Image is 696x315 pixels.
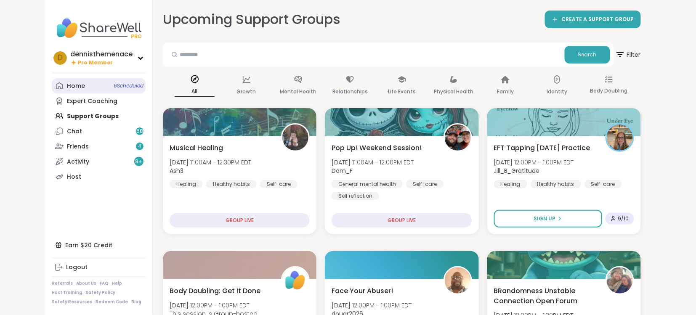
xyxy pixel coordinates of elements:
[388,87,416,97] p: Life Events
[52,78,146,93] a: Home6Scheduled
[607,267,633,294] img: BRandom502
[170,286,260,296] span: Body Doubling: Get It Done
[237,87,256,97] p: Growth
[332,143,422,153] span: Pop Up! Weekend Session!
[76,281,96,286] a: About Us
[85,290,115,296] a: Safety Policy
[163,10,340,29] h2: Upcoming Support Groups
[584,180,622,188] div: Self-care
[590,86,628,96] p: Body Doubling
[434,87,473,97] p: Physical Health
[618,215,629,222] span: 9 / 10
[562,16,634,23] span: CREATE A SUPPORT GROUP
[445,267,471,294] img: dougr2026
[547,87,568,97] p: Identity
[332,180,403,188] div: General mental health
[280,87,316,97] p: Mental Health
[494,158,574,167] span: [DATE] 12:00PM - 1:00PM EDT
[58,53,63,64] span: d
[67,173,81,181] div: Host
[52,260,146,275] a: Logout
[615,45,641,65] span: Filter
[615,42,641,67] button: Filter
[494,210,602,228] button: Sign Up
[170,167,183,175] b: Ash3
[67,127,82,136] div: Chat
[607,124,633,151] img: Jill_B_Gratitude
[332,167,353,175] b: Dom_F
[332,192,379,200] div: Self reflection
[494,286,596,306] span: BRandomness Unstable Connection Open Forum
[332,301,412,310] span: [DATE] 12:00PM - 1:00PM EDT
[282,124,308,151] img: Ash3
[332,87,368,97] p: Relationships
[332,213,472,228] div: GROUP LIVE
[445,124,471,151] img: Dom_F
[52,93,146,109] a: Expert Coaching
[70,50,133,59] div: dennisthemenace
[67,143,89,151] div: Friends
[52,13,146,43] img: ShareWell Nav Logo
[96,299,128,305] a: Redeem Code
[170,158,251,167] span: [DATE] 11:00AM - 12:30PM EDT
[52,124,146,139] a: Chat68
[170,213,310,228] div: GROUP LIVE
[206,180,257,188] div: Healthy habits
[260,180,298,188] div: Self-care
[52,290,82,296] a: Host Training
[52,169,146,184] a: Host
[66,263,88,272] div: Logout
[136,128,143,135] span: 68
[112,281,122,286] a: Help
[138,143,141,150] span: 4
[332,158,414,167] span: [DATE] 11:00AM - 12:00PM EDT
[67,82,85,90] div: Home
[170,143,223,153] span: Musical Healing
[131,299,141,305] a: Blog
[52,238,146,253] div: Earn $20 Credit
[175,86,215,97] p: All
[497,87,514,97] p: Family
[545,11,641,28] a: CREATE A SUPPORT GROUP
[332,286,393,296] span: Face Your Abuser!
[494,180,527,188] div: Healing
[78,59,113,66] span: Pro Member
[534,215,555,222] span: Sign Up
[52,154,146,169] a: Activity9+
[67,158,89,166] div: Activity
[406,180,444,188] div: Self-care
[52,281,73,286] a: Referrals
[531,180,581,188] div: Healthy habits
[170,301,258,310] span: [DATE] 12:00PM - 1:00PM EDT
[565,46,610,64] button: Search
[52,299,92,305] a: Safety Resources
[282,267,308,294] img: ShareWell
[578,51,597,58] span: Search
[100,281,109,286] a: FAQ
[114,82,143,89] span: 6 Scheduled
[67,97,117,106] div: Expert Coaching
[170,180,203,188] div: Healing
[135,158,143,165] span: 9 +
[52,139,146,154] a: Friends4
[494,143,590,153] span: EFT Tapping [DATE] Practice
[494,167,540,175] b: Jill_B_Gratitude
